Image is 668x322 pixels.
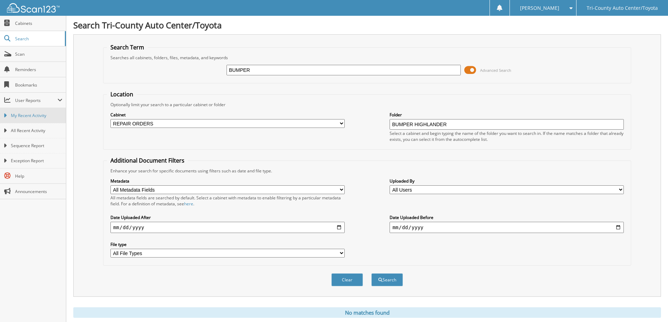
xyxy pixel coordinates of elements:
div: Searches all cabinets, folders, files, metadata, and keywords [107,55,627,61]
div: Optionally limit your search to a particular cabinet or folder [107,102,627,108]
span: Scan [15,51,62,57]
input: end [390,222,624,233]
label: Cabinet [110,112,345,118]
span: Sequence Report [11,143,62,149]
button: Search [371,273,403,286]
span: Search [15,36,61,42]
span: Help [15,173,62,179]
legend: Additional Document Filters [107,157,188,164]
button: Clear [331,273,363,286]
label: File type [110,241,345,247]
iframe: Chat Widget [633,288,668,322]
h1: Search Tri-County Auto Center/Toyota [73,19,661,31]
legend: Search Term [107,43,148,51]
span: Cabinets [15,20,62,26]
label: Folder [390,112,624,118]
label: Date Uploaded After [110,214,345,220]
input: start [110,222,345,233]
div: All metadata fields are searched by default. Select a cabinet with metadata to enable filtering b... [110,195,345,207]
span: Reminders [15,67,62,73]
img: scan123-logo-white.svg [7,3,60,13]
a: here [184,201,193,207]
div: No matches found [73,307,661,318]
span: Bookmarks [15,82,62,88]
label: Date Uploaded Before [390,214,624,220]
span: Exception Report [11,158,62,164]
span: My Recent Activity [11,112,62,119]
legend: Location [107,90,137,98]
span: User Reports [15,97,58,103]
div: Enhance your search for specific documents using filters such as date and file type. [107,168,627,174]
span: Announcements [15,189,62,194]
div: Select a cabinet and begin typing the name of the folder you want to search in. If the name match... [390,130,624,142]
span: [PERSON_NAME] [520,6,559,10]
span: Advanced Search [480,68,511,73]
span: All Recent Activity [11,128,62,134]
span: Tri-County Auto Center/Toyota [587,6,658,10]
label: Uploaded By [390,178,624,184]
label: Metadata [110,178,345,184]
